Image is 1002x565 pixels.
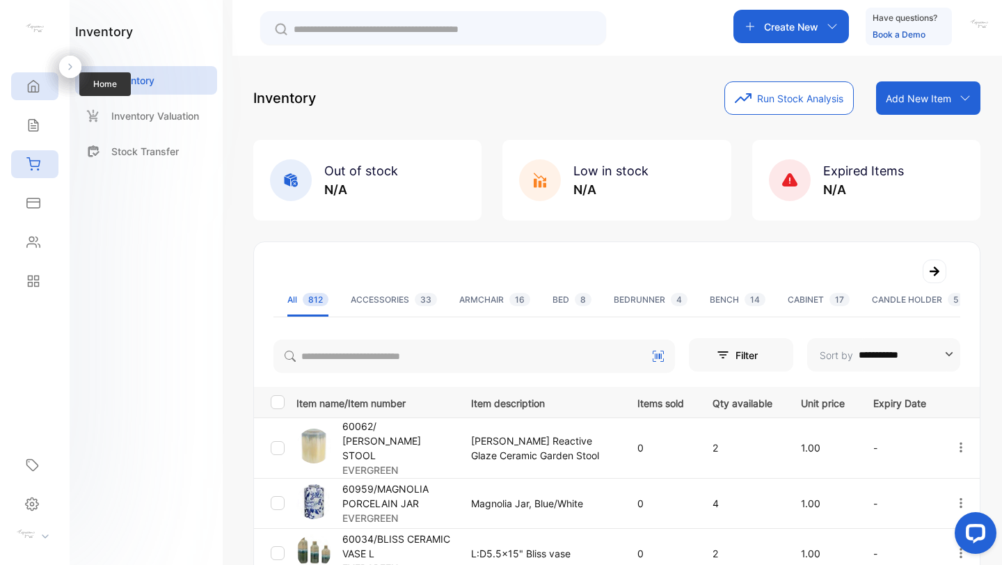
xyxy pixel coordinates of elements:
[873,496,926,511] p: -
[75,22,133,41] h1: inventory
[873,546,926,561] p: -
[948,293,964,306] span: 5
[342,482,454,511] p: 60959/MAGNOLIA PORCELAIN JAR
[342,532,454,561] p: 60034/BLISS CERAMIC VASE L
[873,440,926,455] p: -
[823,164,904,178] span: Expired Items
[75,102,217,130] a: Inventory Valuation
[253,88,316,109] p: Inventory
[324,164,398,178] span: Out of stock
[351,294,437,306] div: ACCESSORIES
[471,433,609,463] p: [PERSON_NAME] Reactive Glaze Ceramic Garden Stool
[637,440,684,455] p: 0
[342,419,454,463] p: 60062/ [PERSON_NAME] STOOL
[873,29,925,40] a: Book a Demo
[24,18,45,39] img: logo
[820,348,853,363] p: Sort by
[303,293,328,306] span: 812
[573,164,649,178] span: Low in stock
[872,294,964,306] div: CANDLE HOLDER
[969,14,989,35] img: avatar
[471,393,609,411] p: Item description
[801,393,845,411] p: Unit price
[15,524,36,545] img: profile
[111,144,179,159] p: Stock Transfer
[801,548,820,559] span: 1.00
[324,180,398,199] p: N/A
[75,66,217,95] a: Inventory
[733,10,849,43] button: Create New
[296,393,454,411] p: Item name/Item number
[944,507,1002,565] iframe: LiveChat chat widget
[873,393,926,411] p: Expiry Date
[79,72,131,96] span: Home
[886,91,951,106] p: Add New Item
[745,293,765,306] span: 14
[459,294,530,306] div: ARMCHAIR
[287,294,328,306] div: All
[710,294,765,306] div: BENCH
[873,11,937,25] p: Have questions?
[471,546,609,561] p: L:D5.5x15" Bliss vase
[801,442,820,454] span: 1.00
[471,496,609,511] p: Magnolia Jar, Blue/White
[823,180,904,199] p: N/A
[573,180,649,199] p: N/A
[637,393,684,411] p: Items sold
[671,293,687,306] span: 4
[713,393,772,411] p: Qty available
[829,293,850,306] span: 17
[637,496,684,511] p: 0
[111,73,154,88] p: Inventory
[969,10,989,43] button: avatar
[75,137,217,166] a: Stock Transfer
[296,429,331,463] img: item
[637,546,684,561] p: 0
[509,293,530,306] span: 16
[552,294,591,306] div: BED
[801,498,820,509] span: 1.00
[713,546,772,561] p: 2
[764,19,818,34] p: Create New
[713,496,772,511] p: 4
[342,463,454,477] p: EVERGREEN
[342,511,454,525] p: EVERGREEN
[111,109,199,123] p: Inventory Valuation
[724,81,854,115] button: Run Stock Analysis
[807,338,960,372] button: Sort by
[713,440,772,455] p: 2
[296,484,331,519] img: item
[788,294,850,306] div: CABINET
[614,294,687,306] div: BEDRUNNER
[415,293,437,306] span: 33
[575,293,591,306] span: 8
